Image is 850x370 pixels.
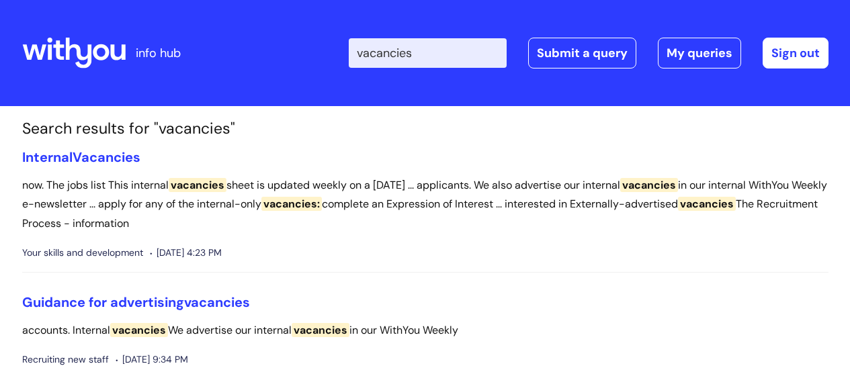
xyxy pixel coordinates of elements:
[292,323,349,337] span: vacancies
[22,244,143,261] span: Your skills and development
[22,351,109,368] span: Recruiting new staff
[22,293,250,311] a: Guidance for advertisingvacancies
[169,178,226,192] span: vacancies
[528,38,636,68] a: Submit a query
[658,38,741,68] a: My queries
[22,321,828,340] p: accounts. Internal We advertise our internal in our WithYou Weekly
[184,293,250,311] span: vacancies
[22,148,140,166] a: InternalVacancies
[349,38,507,68] input: Search
[620,178,678,192] span: vacancies
[763,38,828,68] a: Sign out
[150,244,222,261] span: [DATE] 4:23 PM
[22,176,828,234] p: now. The jobs list This internal sheet is updated weekly on a [DATE] ... applicants. We also adve...
[22,120,828,138] h1: Search results for "vacancies"
[116,351,188,368] span: [DATE] 9:34 PM
[73,148,140,166] span: Vacancies
[349,38,828,68] div: | -
[678,197,736,211] span: vacancies
[110,323,168,337] span: vacancies
[136,42,181,64] p: info hub
[261,197,322,211] span: vacancies:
